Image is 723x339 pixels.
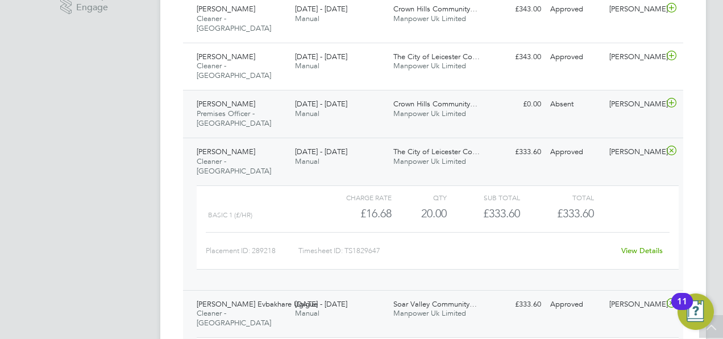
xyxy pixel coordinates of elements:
[393,308,466,318] span: Manpower Uk Limited
[546,295,605,314] div: Approved
[208,211,252,219] span: Basic 1 (£/HR)
[393,299,477,309] span: Soar Valley Community…
[295,109,319,118] span: Manual
[546,48,605,67] div: Approved
[206,242,298,260] div: Placement ID: 289218
[520,191,593,204] div: Total
[197,308,271,328] span: Cleaner - [GEOGRAPHIC_DATA]
[447,191,520,204] div: Sub Total
[197,109,271,128] span: Premises Officer - [GEOGRAPHIC_DATA]
[197,299,318,309] span: [PERSON_NAME] Evbakhare Ugigue
[447,204,520,223] div: £333.60
[295,156,319,166] span: Manual
[393,4,477,14] span: Crown Hills Community…
[197,52,255,61] span: [PERSON_NAME]
[197,14,271,33] span: Cleaner - [GEOGRAPHIC_DATA]
[393,109,466,118] span: Manpower Uk Limited
[487,95,546,114] div: £0.00
[295,52,347,61] span: [DATE] - [DATE]
[318,204,392,223] div: £16.68
[546,143,605,162] div: Approved
[295,4,347,14] span: [DATE] - [DATE]
[197,156,271,176] span: Cleaner - [GEOGRAPHIC_DATA]
[605,143,664,162] div: [PERSON_NAME]
[393,61,466,71] span: Manpower Uk Limited
[678,293,714,330] button: Open Resource Center, 11 new notifications
[295,308,319,318] span: Manual
[393,147,480,156] span: The City of Leicester Co…
[605,295,664,314] div: [PERSON_NAME]
[76,3,108,13] span: Engage
[295,61,319,71] span: Manual
[197,99,255,109] span: [PERSON_NAME]
[487,143,546,162] div: £333.60
[197,4,255,14] span: [PERSON_NAME]
[392,204,447,223] div: 20.00
[393,14,466,23] span: Manpower Uk Limited
[318,191,392,204] div: Charge rate
[298,242,614,260] div: Timesheet ID: TS1829647
[295,14,319,23] span: Manual
[487,48,546,67] div: £343.00
[621,246,663,255] a: View Details
[393,99,477,109] span: Crown Hills Community…
[392,191,447,204] div: QTY
[605,95,664,114] div: [PERSON_NAME]
[295,147,347,156] span: [DATE] - [DATE]
[393,52,480,61] span: The City of Leicester Co…
[605,48,664,67] div: [PERSON_NAME]
[487,295,546,314] div: £333.60
[197,147,255,156] span: [PERSON_NAME]
[295,299,347,309] span: [DATE] - [DATE]
[393,156,466,166] span: Manpower Uk Limited
[677,301,687,316] div: 11
[295,99,347,109] span: [DATE] - [DATE]
[197,61,271,80] span: Cleaner - [GEOGRAPHIC_DATA]
[557,206,594,220] span: £333.60
[546,95,605,114] div: Absent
